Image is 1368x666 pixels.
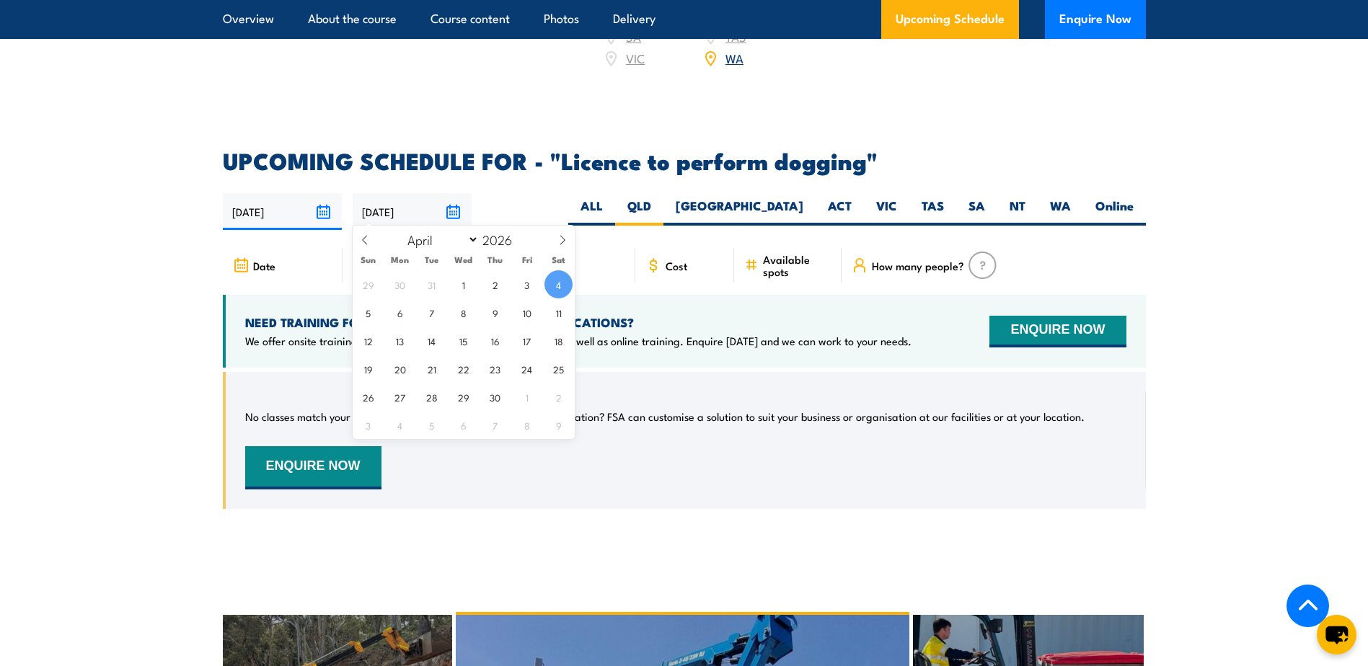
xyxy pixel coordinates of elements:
[481,411,509,439] span: May 7, 2026
[481,298,509,327] span: April 9, 2026
[449,355,477,383] span: April 22, 2026
[956,197,997,226] label: SA
[997,197,1038,226] label: NT
[864,197,909,226] label: VIC
[513,298,541,327] span: April 10, 2026
[449,383,477,411] span: April 29, 2026
[909,197,956,226] label: TAS
[418,327,446,355] span: April 14, 2026
[384,255,416,265] span: Mon
[354,298,382,327] span: April 5, 2026
[725,49,743,66] a: WA
[386,383,414,411] span: April 27, 2026
[479,231,526,248] input: Year
[353,193,472,230] input: To date
[615,197,663,226] label: QLD
[816,197,864,226] label: ACT
[354,270,382,298] span: March 29, 2026
[354,383,382,411] span: April 26, 2026
[245,446,381,489] button: ENQUIRE NOW
[354,355,382,383] span: April 19, 2026
[449,327,477,355] span: April 15, 2026
[544,298,573,327] span: April 11, 2026
[245,409,456,424] p: No classes match your search criteria, sorry.
[481,383,509,411] span: April 30, 2026
[418,355,446,383] span: April 21, 2026
[513,383,541,411] span: May 1, 2026
[1317,615,1356,654] button: chat-button
[386,355,414,383] span: April 20, 2026
[481,270,509,298] span: April 2, 2026
[666,259,687,272] span: Cost
[465,409,1085,424] p: Can’t find a date or location? FSA can customise a solution to suit your business or organisation...
[663,197,816,226] label: [GEOGRAPHIC_DATA]
[513,411,541,439] span: May 8, 2026
[544,270,573,298] span: April 4, 2026
[989,316,1126,347] button: ENQUIRE NOW
[449,411,477,439] span: May 6, 2026
[872,259,964,272] span: How many people?
[544,411,573,439] span: May 9, 2026
[253,259,275,272] span: Date
[354,327,382,355] span: April 12, 2026
[513,355,541,383] span: April 24, 2026
[511,255,543,265] span: Fri
[481,355,509,383] span: April 23, 2026
[223,150,1146,170] h2: UPCOMING SCHEDULE FOR - "Licence to perform dogging"
[418,270,446,298] span: March 31, 2026
[513,327,541,355] span: April 17, 2026
[386,270,414,298] span: March 30, 2026
[416,255,448,265] span: Tue
[1083,197,1146,226] label: Online
[400,230,479,249] select: Month
[763,253,831,277] span: Available spots
[418,411,446,439] span: May 5, 2026
[449,298,477,327] span: April 8, 2026
[418,383,446,411] span: April 28, 2026
[480,255,511,265] span: Thu
[223,193,342,230] input: From date
[245,314,912,330] h4: NEED TRAINING FOR LARGER GROUPS OR MULTIPLE LOCATIONS?
[544,327,573,355] span: April 18, 2026
[354,411,382,439] span: May 3, 2026
[353,255,384,265] span: Sun
[245,334,912,348] p: We offer onsite training, training at our centres, multisite solutions as well as online training...
[1038,197,1083,226] label: WA
[448,255,480,265] span: Wed
[544,355,573,383] span: April 25, 2026
[481,327,509,355] span: April 16, 2026
[386,298,414,327] span: April 6, 2026
[386,327,414,355] span: April 13, 2026
[513,270,541,298] span: April 3, 2026
[418,298,446,327] span: April 7, 2026
[449,270,477,298] span: April 1, 2026
[544,383,573,411] span: May 2, 2026
[568,197,615,226] label: ALL
[386,411,414,439] span: May 4, 2026
[543,255,575,265] span: Sat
